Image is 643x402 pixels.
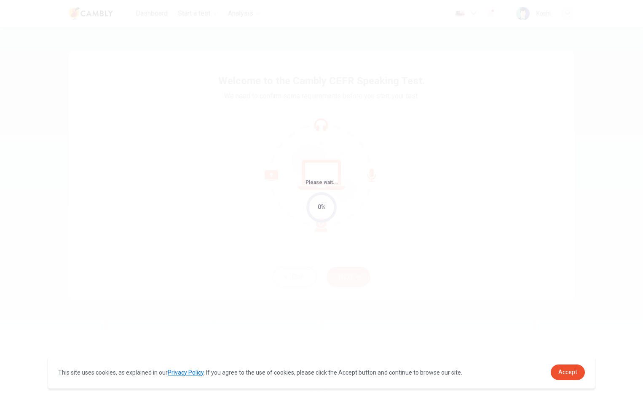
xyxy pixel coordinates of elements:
[305,180,338,185] span: Please wait...
[318,202,326,212] div: 0%
[58,369,462,376] span: This site uses cookies, as explained in our . If you agree to the use of cookies, please click th...
[168,369,204,376] a: Privacy Policy
[558,369,577,375] span: Accept
[48,356,595,389] div: cookieconsent
[551,364,585,380] a: dismiss cookie message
